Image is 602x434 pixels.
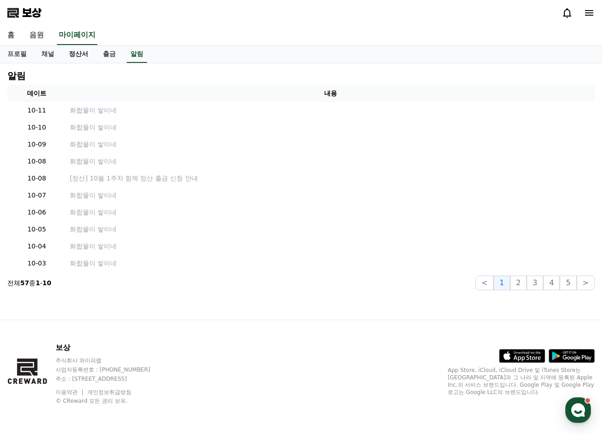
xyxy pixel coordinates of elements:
[70,107,117,114] font: 화합물이 쌓이네
[577,276,595,290] button: >
[494,276,510,290] button: 1
[57,26,97,45] a: 마이페이지
[549,278,554,287] font: 4
[566,278,570,287] font: 5
[70,259,117,267] font: 화합물이 쌓이네
[28,175,46,182] font: 10-08
[62,45,96,63] a: 정산서
[28,225,46,233] font: 10-05
[96,45,123,63] a: 출금
[28,158,46,165] font: 10-08
[70,242,591,251] a: 화합물이 쌓이네
[61,291,118,314] a: 대화
[70,106,591,115] a: 화합물이 쌓이네
[22,26,51,45] a: 음원
[56,357,101,364] font: 주식회사 와이피랩
[7,279,20,287] font: 전체
[533,278,537,287] font: 3
[56,366,150,373] font: 사업자등록번호 : [PHONE_NUMBER]
[583,278,589,287] font: >
[70,157,591,166] a: 화합물이 쌓이네
[475,276,493,290] button: <
[28,192,46,199] font: 10-07
[40,279,42,287] font: -
[127,45,147,63] a: 알림
[28,124,46,131] font: 10-10
[29,279,35,287] font: 중
[70,124,117,131] font: 화합물이 쌓이네
[70,158,117,165] font: 화합물이 쌓이네
[56,398,127,404] font: © CReward 모든 권리 보유.
[516,278,521,287] font: 2
[28,209,46,216] font: 10-06
[56,389,78,395] font: 이용약관
[41,50,54,57] font: 채널
[59,30,96,39] font: 마이페이지
[142,305,153,312] span: 설정
[70,175,198,182] font: [정산] 10월 1주차 함께 정산 출금 신청 안내
[29,305,34,312] span: 홈
[70,140,591,149] a: 화합물이 쌓이네
[448,367,594,395] font: App Store, iCloud, iCloud Drive 및 iTunes Store는 [GEOGRAPHIC_DATA]과 그 나라 및 지역에 등록된 Apple Inc.의 서비스...
[28,242,46,250] font: 10-04
[84,305,95,313] span: 대화
[527,276,543,290] button: 3
[70,191,591,200] a: 화합물이 쌓이네
[56,343,70,352] font: 보상
[510,276,527,290] button: 2
[70,123,591,132] a: 화합물이 쌓이네
[130,50,143,57] font: 알림
[7,30,15,39] font: 홈
[22,6,41,19] font: 보상
[70,174,591,183] a: [정산] 10월 1주차 함께 정산 출금 신청 안내
[29,30,44,39] font: 음원
[7,70,26,81] font: 알림
[87,389,131,395] a: 개인정보취급방침
[70,242,117,250] font: 화합물이 쌓이네
[560,276,576,290] button: 5
[70,209,117,216] font: 화합물이 쌓이네
[70,192,117,199] font: 화합물이 쌓이네
[28,259,46,267] font: 10-03
[103,50,116,57] font: 출금
[70,141,117,148] font: 화합물이 쌓이네
[35,279,40,287] font: 1
[42,279,51,287] font: 10
[20,279,29,287] font: 57
[500,278,504,287] font: 1
[7,50,27,57] font: 프로필
[28,141,46,148] font: 10-09
[70,225,591,234] a: 화합물이 쌓이네
[70,259,591,268] a: 화합물이 쌓이네
[7,6,41,20] a: 보상
[34,45,62,63] a: 채널
[28,107,46,114] font: 10-11
[3,291,61,314] a: 홈
[543,276,560,290] button: 4
[481,278,487,287] font: <
[324,90,337,97] font: 내용
[56,389,84,395] a: 이용약관
[69,50,88,57] font: 정산서
[27,90,46,97] font: 데이트
[70,225,117,233] font: 화합물이 쌓이네
[56,376,127,382] font: 주소 : [STREET_ADDRESS]
[70,208,591,217] a: 화합물이 쌓이네
[118,291,176,314] a: 설정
